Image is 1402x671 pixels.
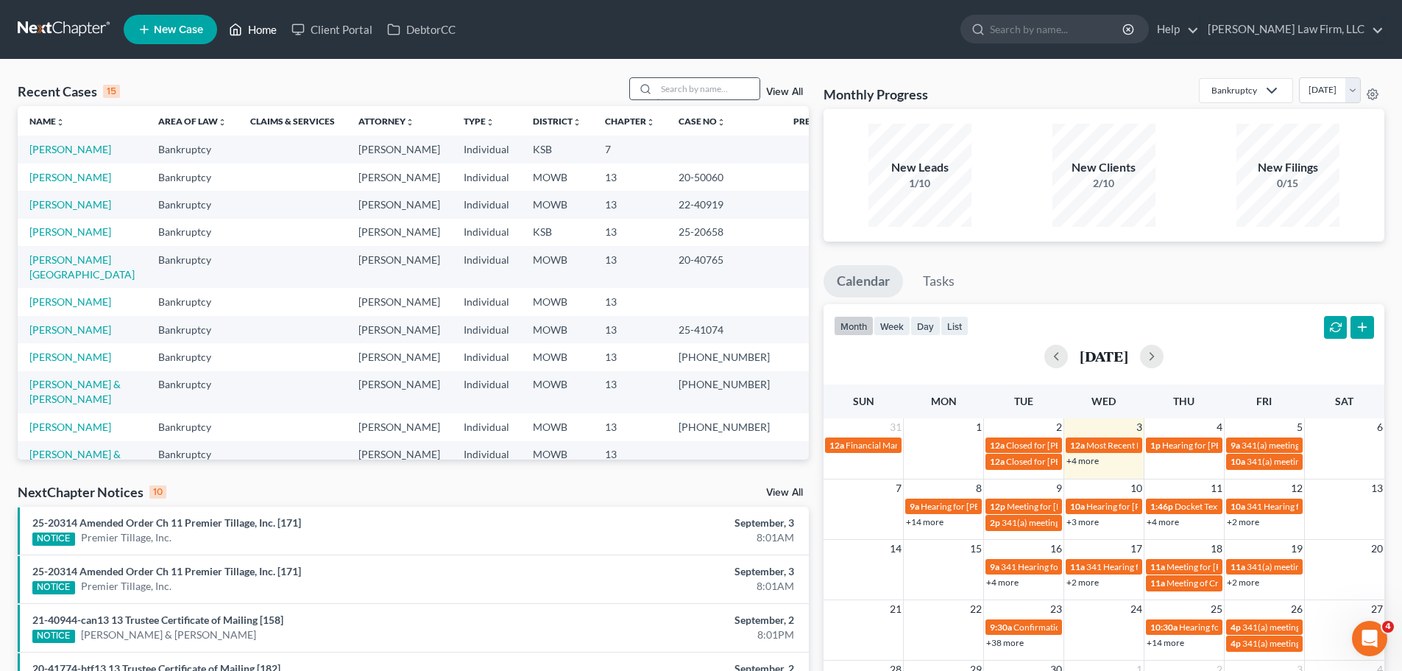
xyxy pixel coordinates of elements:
td: [PERSON_NAME] [347,288,452,315]
a: Client Portal [284,16,380,43]
h2: [DATE] [1080,348,1128,364]
span: 6 [1376,418,1384,436]
td: Bankruptcy [146,413,238,440]
td: Bankruptcy [146,246,238,288]
iframe: Intercom live chat [1352,621,1387,656]
span: 12a [829,440,844,451]
a: [PERSON_NAME] [29,323,111,336]
a: Prefixunfold_more [793,116,834,127]
a: 21-40944-can13 13 Trustee Certificate of Mailing [158] [32,614,283,626]
span: 10a [1231,501,1245,512]
td: MOWB [521,343,593,370]
span: 10:30a [1150,622,1178,633]
span: Closed for [PERSON_NAME][GEOGRAPHIC_DATA] [1006,456,1205,467]
span: 17 [1129,540,1144,558]
span: 2p [990,517,1000,528]
span: 9a [1231,440,1240,451]
span: 9:30a [990,622,1012,633]
a: +14 more [1147,637,1184,648]
span: 9a [910,501,919,512]
a: [PERSON_NAME] [29,295,111,308]
div: 8:01AM [550,579,794,594]
a: [PERSON_NAME] & [PERSON_NAME] [81,628,256,642]
span: Hearing for [PERSON_NAME] [921,501,1035,512]
a: Area of Lawunfold_more [158,116,227,127]
td: 7 [593,136,667,163]
span: 18 [1209,540,1224,558]
td: [PERSON_NAME] [347,164,452,191]
div: September, 3 [550,516,794,530]
a: +38 more [986,637,1024,648]
span: Hearing for [PERSON_NAME] [1086,501,1201,512]
a: [PERSON_NAME] & [PERSON_NAME] [29,448,121,475]
a: +4 more [1147,516,1179,527]
div: New Filings [1236,159,1339,176]
div: September, 2 [550,613,794,628]
a: Nameunfold_more [29,116,65,127]
td: Bankruptcy [146,371,238,413]
td: 13 [593,343,667,370]
span: 341(a) meeting for [PERSON_NAME] [1247,561,1389,572]
span: Most Recent Plan Confirmation for [PERSON_NAME] [1086,440,1291,451]
span: 8 [974,479,983,497]
div: NOTICE [32,581,75,594]
span: 26 [1289,600,1304,618]
span: Hearing for [PERSON_NAME] [1179,622,1294,633]
input: Search by name... [656,78,760,99]
span: Mon [931,395,957,407]
span: 4p [1231,622,1241,633]
div: New Clients [1052,159,1155,176]
td: Individual [452,219,521,246]
span: 11a [1070,561,1085,572]
td: [PHONE_NUMBER] [667,371,782,413]
span: 31 [888,418,903,436]
a: +2 more [1227,577,1259,588]
button: week [874,316,910,336]
span: 3 [1135,418,1144,436]
div: 10 [149,485,166,499]
span: Wed [1091,395,1116,407]
span: 13 [1370,479,1384,497]
td: Bankruptcy [146,191,238,218]
a: Premier Tillage, Inc. [81,579,171,594]
span: 12a [990,456,1005,467]
div: 0/15 [1236,176,1339,191]
a: View All [766,488,803,498]
a: Typeunfold_more [464,116,495,127]
span: Fri [1256,395,1272,407]
span: Hearing for [PERSON_NAME] [1162,440,1277,451]
span: 341(a) meeting for [PERSON_NAME] [1002,517,1144,528]
a: Calendar [824,265,903,298]
span: Docket Text: for [1175,501,1236,512]
td: Bankruptcy [146,343,238,370]
span: 1:46p [1150,501,1173,512]
a: 25-20314 Amended Order Ch 11 Premier Tillage, Inc. [171] [32,516,301,529]
a: +2 more [1066,577,1099,588]
td: [PERSON_NAME] [347,316,452,343]
span: Sat [1335,395,1353,407]
span: 21 [888,600,903,618]
h3: Monthly Progress [824,85,928,103]
span: 12a [1070,440,1085,451]
span: Tue [1014,395,1033,407]
div: Recent Cases [18,82,120,100]
span: 24 [1129,600,1144,618]
td: [PERSON_NAME] [347,441,452,483]
td: 22-40919 [667,191,782,218]
a: Attorneyunfold_more [358,116,414,127]
i: unfold_more [218,118,227,127]
span: 16 [1049,540,1063,558]
td: MOWB [521,316,593,343]
a: [PERSON_NAME] [29,225,111,238]
span: 9 [1055,479,1063,497]
a: +2 more [1227,516,1259,527]
span: Financial Management for [PERSON_NAME] [846,440,1017,451]
span: 12a [990,440,1005,451]
span: 4 [1215,418,1224,436]
div: NextChapter Notices [18,483,166,501]
a: +14 more [906,516,943,527]
td: 13 [593,164,667,191]
a: +4 more [986,577,1019,588]
input: Search by name... [990,15,1125,43]
button: list [941,316,969,336]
